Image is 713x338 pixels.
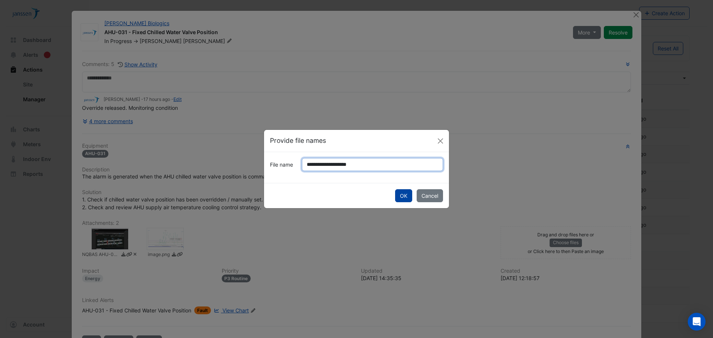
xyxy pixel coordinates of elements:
[435,135,446,147] button: Close
[395,189,412,202] button: OK
[417,189,443,202] button: Cancel
[688,313,706,331] div: Open Intercom Messenger
[266,158,297,171] label: File name
[270,136,326,145] h5: Provide file names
